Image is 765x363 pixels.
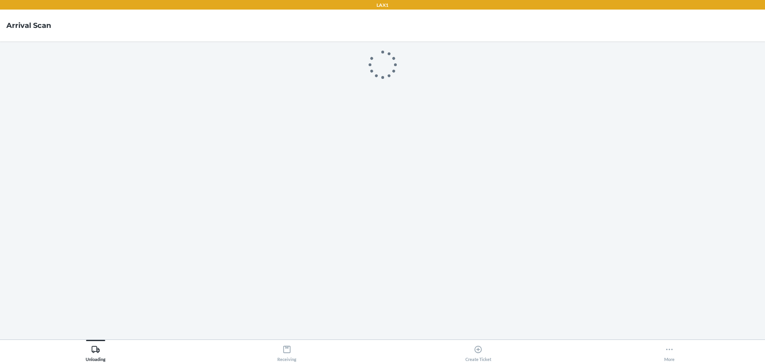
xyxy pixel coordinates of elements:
[6,20,51,31] h4: Arrival Scan
[191,340,382,362] button: Receiving
[277,342,296,362] div: Receiving
[382,340,574,362] button: Create Ticket
[86,342,106,362] div: Unloading
[664,342,675,362] div: More
[377,2,388,9] p: LAX1
[574,340,765,362] button: More
[465,342,491,362] div: Create Ticket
